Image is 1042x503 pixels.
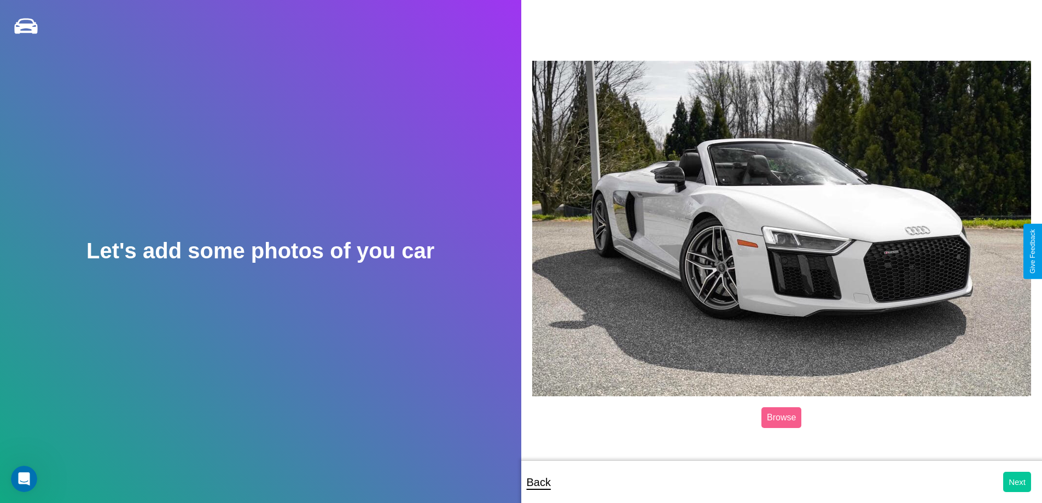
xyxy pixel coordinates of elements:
[11,466,37,492] iframe: Intercom live chat
[527,472,551,492] p: Back
[1003,472,1031,492] button: Next
[1029,229,1037,274] div: Give Feedback
[86,239,434,263] h2: Let's add some photos of you car
[761,407,801,428] label: Browse
[532,61,1032,396] img: posted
